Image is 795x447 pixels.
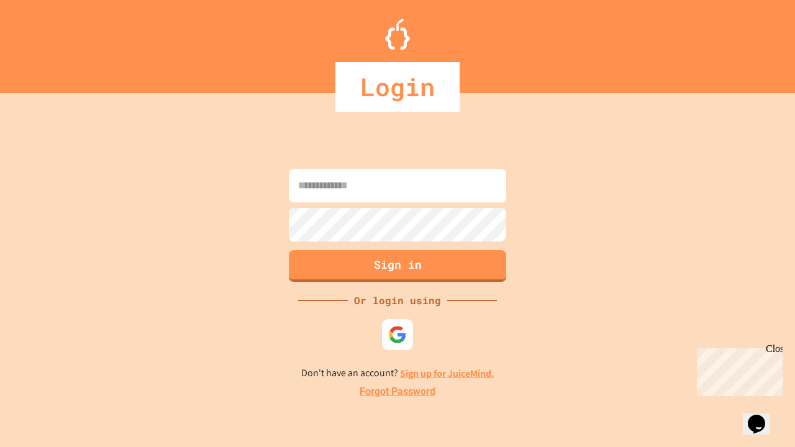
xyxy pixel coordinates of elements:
img: google-icon.svg [388,325,407,344]
iframe: chat widget [692,343,783,396]
a: Forgot Password [360,384,435,399]
div: Or login using [348,293,447,308]
div: Chat with us now!Close [5,5,86,79]
p: Don't have an account? [301,366,494,381]
button: Sign in [289,250,506,282]
div: Login [335,62,460,112]
img: Logo.svg [385,19,410,50]
iframe: chat widget [743,397,783,435]
a: Sign up for JuiceMind. [400,367,494,380]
